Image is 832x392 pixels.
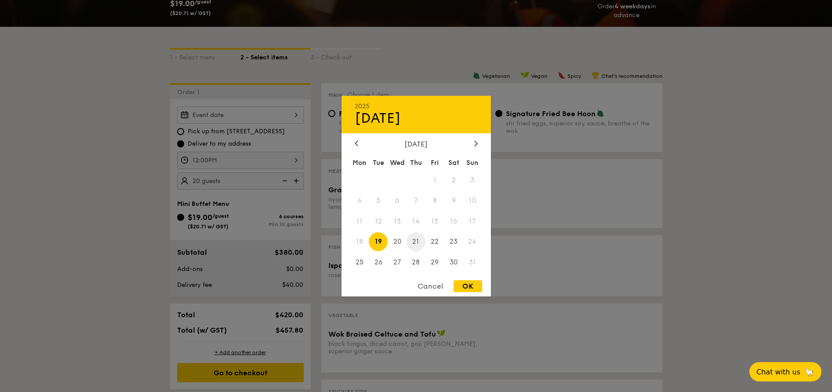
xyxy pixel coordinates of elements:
span: 9 [444,191,463,210]
div: Cancel [409,280,452,292]
span: 4 [350,191,369,210]
span: 22 [425,232,444,251]
span: 1 [425,170,444,189]
span: 23 [444,232,463,251]
span: 3 [463,170,482,189]
span: 6 [388,191,407,210]
span: 19 [369,232,388,251]
div: Thu [407,154,425,170]
span: 16 [444,212,463,231]
span: 25 [350,253,369,272]
div: Wed [388,154,407,170]
span: 10 [463,191,482,210]
span: 5 [369,191,388,210]
span: Chat with us [756,368,800,376]
span: 31 [463,253,482,272]
div: [DATE] [355,110,478,126]
div: Sun [463,154,482,170]
span: 24 [463,232,482,251]
span: 29 [425,253,444,272]
div: Mon [350,154,369,170]
span: 7 [407,191,425,210]
div: OK [454,280,482,292]
div: Tue [369,154,388,170]
div: Fri [425,154,444,170]
span: 12 [369,212,388,231]
span: 13 [388,212,407,231]
span: 28 [407,253,425,272]
button: Chat with us🦙 [749,362,821,381]
span: 21 [407,232,425,251]
div: Sat [444,154,463,170]
div: [DATE] [355,139,478,148]
span: 30 [444,253,463,272]
span: 2 [444,170,463,189]
span: 20 [388,232,407,251]
span: 15 [425,212,444,231]
span: 14 [407,212,425,231]
span: 11 [350,212,369,231]
span: 8 [425,191,444,210]
span: 17 [463,212,482,231]
span: 27 [388,253,407,272]
span: 18 [350,232,369,251]
span: 🦙 [804,367,814,377]
span: 26 [369,253,388,272]
div: 2025 [355,102,478,110]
